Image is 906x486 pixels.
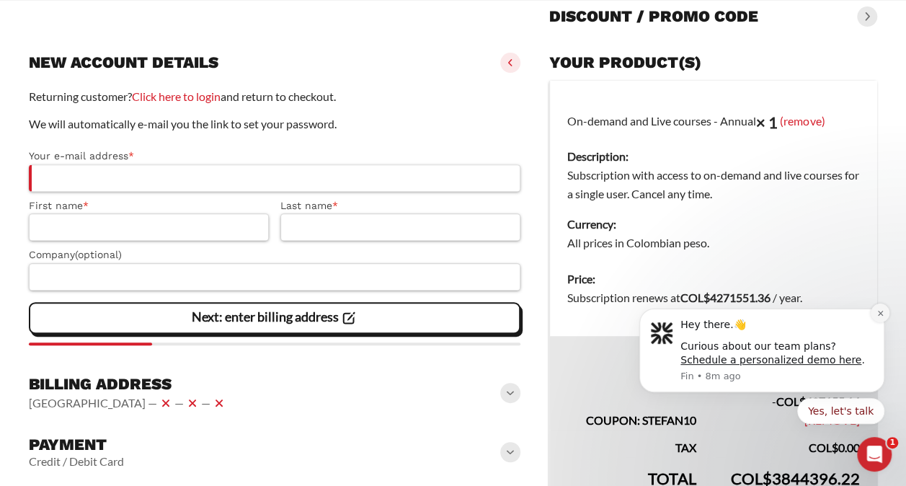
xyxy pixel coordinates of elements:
iframe: Intercom notifications message [618,291,906,479]
th: Coupon: stefan10 [550,384,714,430]
div: Message content [63,27,256,76]
span: 1 [887,437,898,449]
td: On-demand and Live courses - Annual [550,81,877,261]
h3: New account details [29,53,218,73]
vaadin-horizontal-layout: [GEOGRAPHIC_DATA] — — — [29,394,228,412]
h3: Payment [29,435,124,455]
iframe: Intercom live chat [857,437,892,472]
p: Returning customer? and return to checkout. [29,87,520,106]
div: Quick reply options [22,107,267,133]
span: Subscription renews at . [567,291,802,304]
label: Last name [280,198,520,214]
vaadin-button: Next: enter billing address [29,302,520,334]
p: Message from Fin, sent 8m ago [63,79,256,92]
dt: Price: [567,270,860,288]
label: First name [29,198,269,214]
div: Hey there.👋 [63,27,256,41]
dt: Description: [567,147,860,166]
div: message notification from Fin, 8m ago. Hey there.👋 Curious about our team plans? Schedule a perso... [22,17,267,101]
div: Curious about our team plans? . [63,48,256,76]
button: Dismiss notification [253,12,272,31]
vaadin-horizontal-layout: Credit / Debit Card [29,454,124,469]
button: Quick reply: Yes, let's talk [179,107,267,133]
dt: Currency: [567,215,860,234]
img: Profile image for Fin [32,30,55,53]
dd: All prices in Colombian peso. [567,234,860,252]
a: Schedule a personalized demo here [63,63,244,74]
p: We will automatically e-mail you the link to set your password. [29,115,520,133]
h3: Billing address [29,374,228,394]
h3: Discount / promo code [549,6,758,27]
label: Company [29,247,520,263]
a: (remove) [780,114,825,128]
span: (optional) [75,249,122,260]
th: Subtotal [550,336,714,384]
strong: × 1 [756,112,778,132]
a: Click here to login [132,89,221,103]
dd: Subscription with access to on-demand and live courses for a single user. Cancel any time. [567,166,860,203]
th: Tax [550,430,714,457]
label: Your e-mail address [29,148,520,164]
